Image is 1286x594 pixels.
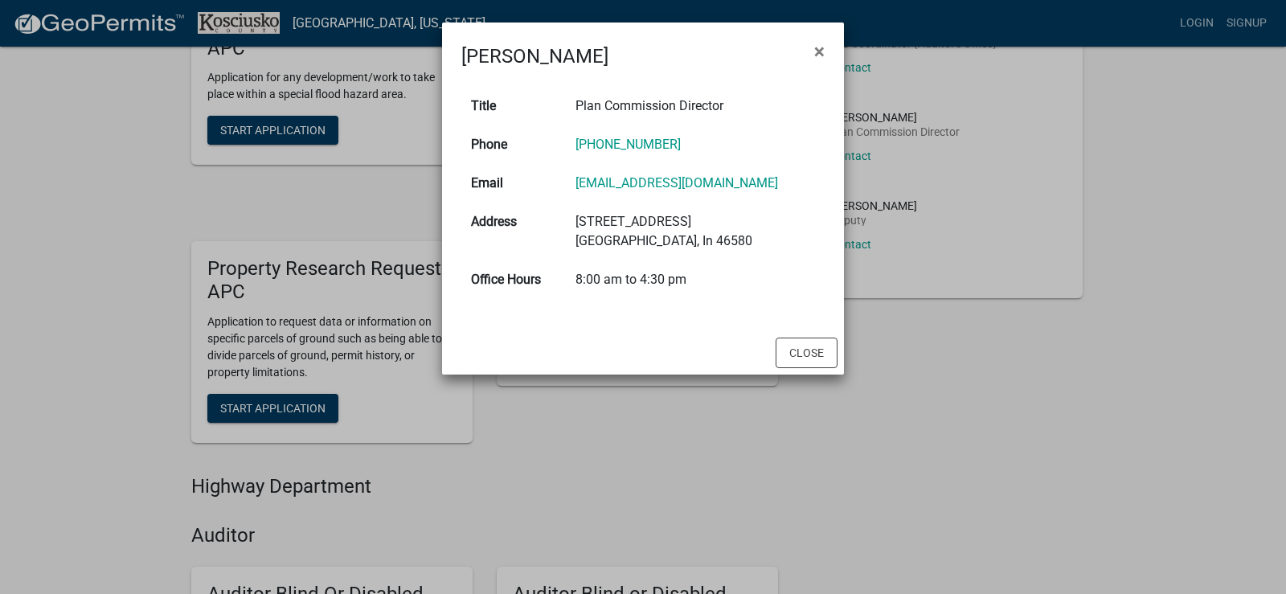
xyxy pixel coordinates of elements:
th: Email [461,164,566,203]
td: Plan Commission Director [566,87,825,125]
span: × [814,40,825,63]
th: Office Hours [461,260,566,299]
div: 8:00 am to 4:30 pm [575,270,815,289]
h4: [PERSON_NAME] [461,42,608,71]
button: Close [776,338,838,368]
th: Address [461,203,566,260]
a: [PHONE_NUMBER] [575,137,681,152]
th: Title [461,87,566,125]
td: [STREET_ADDRESS] [GEOGRAPHIC_DATA], In 46580 [566,203,825,260]
a: [EMAIL_ADDRESS][DOMAIN_NAME] [575,175,778,190]
button: Close [801,29,838,74]
th: Phone [461,125,566,164]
